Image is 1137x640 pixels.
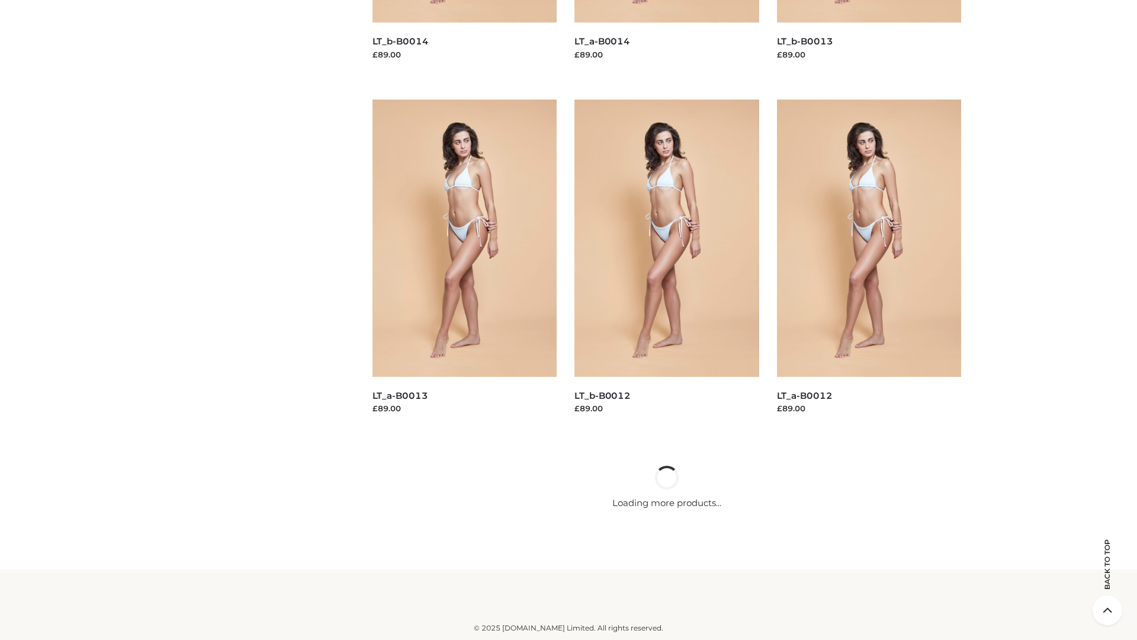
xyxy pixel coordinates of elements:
div: £89.00 [574,402,759,414]
div: £89.00 [777,49,962,60]
a: Read more [777,62,821,72]
div: © 2025 [DOMAIN_NAME] Limited. All rights reserved. [176,622,961,634]
a: Read more [777,416,821,425]
span: Back to top [1093,560,1122,590]
div: £89.00 [574,49,759,60]
a: LT_a-B0012 [777,390,833,401]
div: £89.00 [372,402,557,414]
a: Read more [574,416,618,425]
a: Read more [574,62,618,72]
a: LT_a-B0013 [372,390,428,401]
div: £89.00 [777,402,962,414]
a: LT_b-B0013 [777,36,833,47]
p: Loading more products... [384,495,950,511]
a: LT_b-B0014 [372,36,429,47]
a: Read more [372,416,416,425]
a: Read more [372,62,416,72]
a: LT_b-B0012 [574,390,631,401]
div: £89.00 [372,49,557,60]
a: LT_a-B0014 [574,36,630,47]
